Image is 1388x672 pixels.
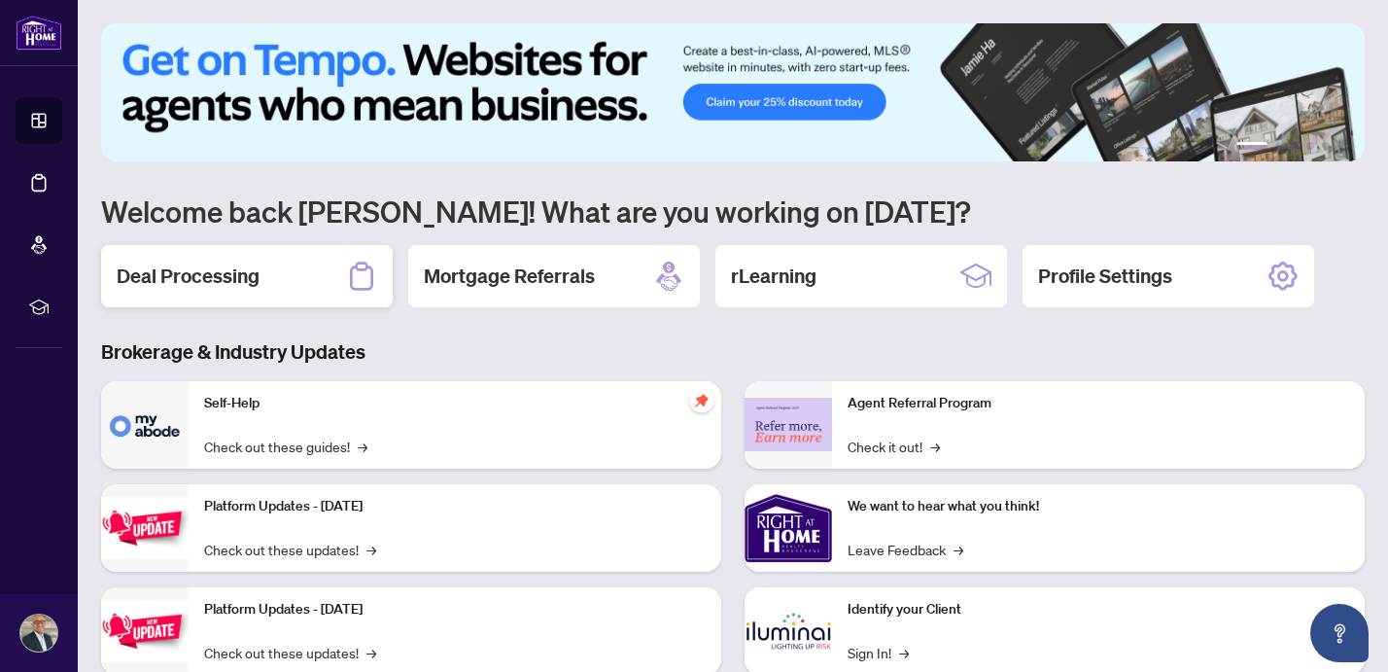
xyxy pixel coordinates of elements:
a: Check out these guides!→ [204,436,367,457]
button: 1 [1236,142,1267,150]
a: Leave Feedback→ [848,539,963,560]
h2: Mortgage Referrals [424,263,595,290]
img: We want to hear what you think! [745,484,832,572]
img: Slide 0 [101,23,1365,161]
h3: Brokerage & Industry Updates [101,338,1365,366]
h2: Profile Settings [1038,263,1172,290]
h1: Welcome back [PERSON_NAME]! What are you working on [DATE]? [101,193,1365,230]
button: 5 [1322,142,1330,150]
span: → [954,539,963,560]
h2: Deal Processing [117,263,260,290]
p: We want to hear what you think! [848,496,1349,517]
img: Profile Icon [20,615,57,652]
a: Check out these updates!→ [204,539,376,560]
a: Sign In!→ [848,642,909,663]
p: Identify your Client [848,599,1349,620]
span: pushpin [690,389,713,412]
img: logo [16,15,62,51]
button: Open asap [1310,604,1369,662]
img: Platform Updates - July 21, 2025 [101,497,189,558]
p: Self-Help [204,393,706,414]
p: Platform Updates - [DATE] [204,496,706,517]
span: → [899,642,909,663]
span: → [930,436,940,457]
span: → [366,642,376,663]
a: Check out these updates!→ [204,642,376,663]
img: Self-Help [101,381,189,469]
button: 6 [1337,142,1345,150]
button: 3 [1291,142,1299,150]
span: → [366,539,376,560]
button: 2 [1275,142,1283,150]
p: Platform Updates - [DATE] [204,599,706,620]
a: Check it out!→ [848,436,940,457]
span: → [358,436,367,457]
h2: rLearning [731,263,816,290]
img: Agent Referral Program [745,398,832,451]
button: 4 [1306,142,1314,150]
img: Platform Updates - July 8, 2025 [101,600,189,661]
p: Agent Referral Program [848,393,1349,414]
